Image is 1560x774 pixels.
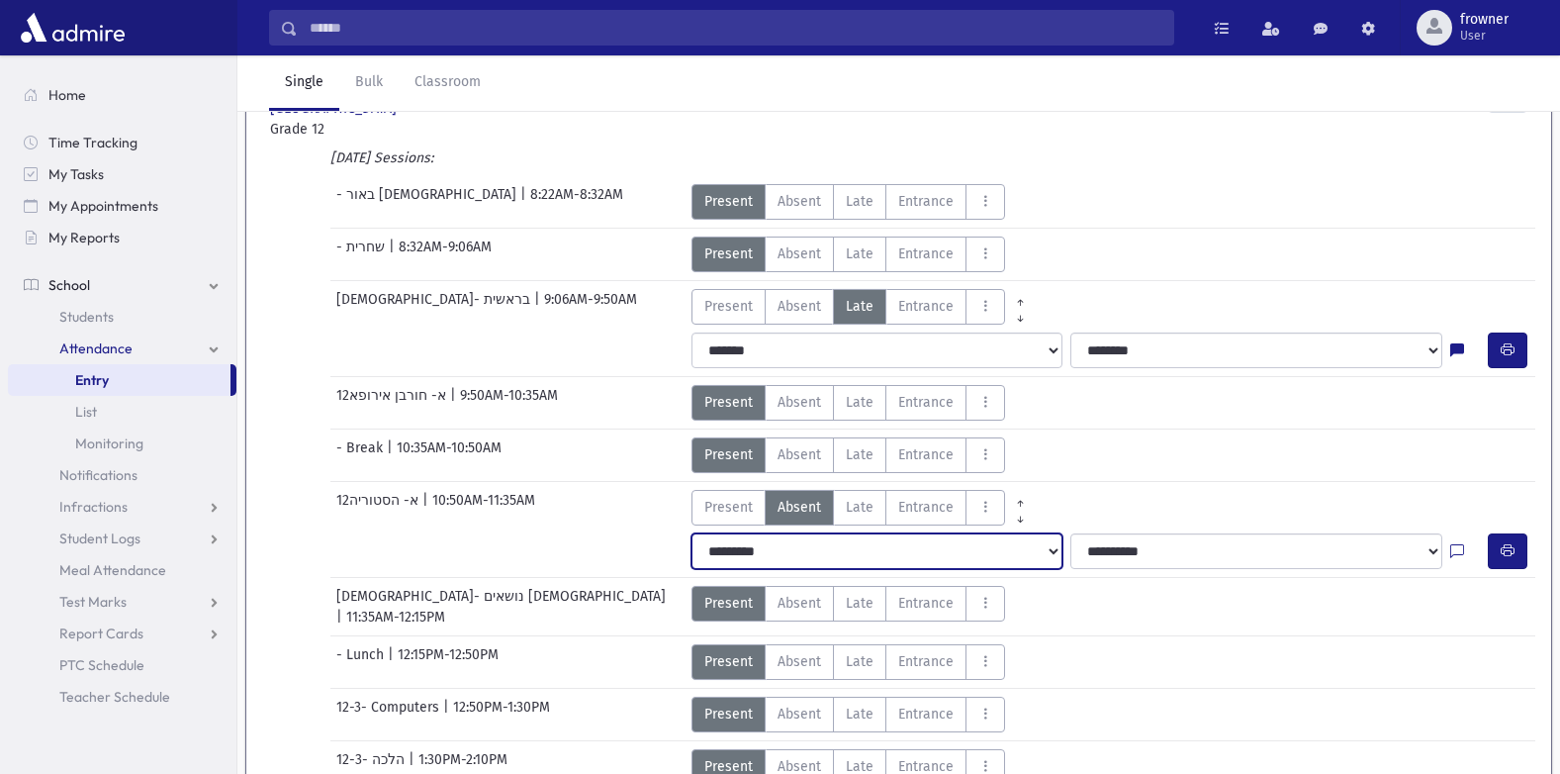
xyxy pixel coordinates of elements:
a: Notifications [8,459,236,491]
a: Home [8,79,236,111]
span: 9:06AM-9:50AM [544,289,637,325]
span: List [75,403,97,421]
span: | [443,697,453,732]
span: 11:35AM-12:15PM [346,607,445,628]
span: My Tasks [48,165,104,183]
a: List [8,396,236,428]
span: Entrance [898,444,954,465]
div: AttTypes [691,385,1005,421]
a: Monitoring [8,428,236,459]
div: AttTypes [691,586,1005,622]
span: Late [846,704,873,725]
span: Teacher Schedule [59,688,170,706]
span: Entrance [898,704,954,725]
span: Absent [778,243,821,264]
span: Entrance [898,651,954,672]
span: Absent [778,593,821,614]
span: Attendance [59,339,133,357]
span: Present [704,191,753,212]
span: frowner [1460,12,1509,28]
div: AttTypes [691,437,1005,473]
a: PTC Schedule [8,649,236,681]
span: Present [704,392,753,413]
span: 12:50PM-1:30PM [453,697,550,732]
span: - באור [DEMOGRAPHIC_DATA] [336,184,520,220]
input: Search [298,10,1173,46]
span: [DEMOGRAPHIC_DATA]- נושאים [DEMOGRAPHIC_DATA] [336,586,670,607]
span: Report Cards [59,625,143,642]
a: My Appointments [8,190,236,222]
div: AttTypes [691,490,1036,526]
span: Present [704,497,753,518]
span: Late [846,593,873,614]
span: | [388,644,398,680]
span: Infractions [59,498,128,516]
span: Entrance [898,191,954,212]
span: Late [846,444,873,465]
span: PTC Schedule [59,656,144,674]
span: Present [704,704,753,725]
span: - Lunch [336,644,388,680]
span: | [387,437,397,473]
span: Present [704,243,753,264]
span: - שחרית [336,237,389,272]
span: | [336,607,346,628]
span: Absent [778,191,821,212]
a: Infractions [8,491,236,523]
span: Entrance [898,296,954,317]
span: Absent [778,444,821,465]
span: 8:22AM-8:32AM [530,184,623,220]
span: | [389,237,399,272]
a: Entry [8,364,230,396]
a: My Reports [8,222,236,253]
span: Late [846,497,873,518]
a: Students [8,301,236,333]
span: | [534,289,544,325]
span: Present [704,296,753,317]
span: Absent [778,296,821,317]
div: AttTypes [691,237,1005,272]
span: Late [846,296,873,317]
span: 12-3- Computers [336,697,443,732]
span: Absent [778,497,821,518]
a: Report Cards [8,618,236,649]
span: My Appointments [48,197,158,215]
span: 10:50AM-11:35AM [432,490,535,526]
span: Late [846,651,873,672]
span: 10:35AM-10:50AM [397,437,502,473]
span: Entrance [898,243,954,264]
span: | [520,184,530,220]
span: [DEMOGRAPHIC_DATA]- בראשית [336,289,534,325]
span: Absent [778,651,821,672]
span: Present [704,444,753,465]
span: Students [59,308,114,326]
span: Meal Attendance [59,561,166,579]
span: Entrance [898,593,954,614]
span: 12א- הסטוריה [336,490,422,526]
span: Absent [778,392,821,413]
a: Attendance [8,333,236,364]
span: Entrance [898,497,954,518]
span: My Reports [48,229,120,246]
span: Entry [75,371,109,389]
div: AttTypes [691,289,1036,325]
a: Bulk [339,55,399,111]
span: 9:50AM-10:35AM [460,385,558,421]
span: Student Logs [59,530,140,547]
span: User [1460,28,1509,44]
span: 12א- חורבן אירופא [336,385,450,421]
span: Late [846,392,873,413]
span: - Break [336,437,387,473]
a: Time Tracking [8,127,236,158]
span: Time Tracking [48,134,138,151]
span: Late [846,243,873,264]
div: AttTypes [691,184,1005,220]
div: AttTypes [691,644,1005,680]
a: Student Logs [8,523,236,554]
i: [DATE] Sessions: [330,149,433,166]
div: AttTypes [691,697,1005,732]
span: 8:32AM-9:06AM [399,237,492,272]
span: School [48,276,90,294]
span: | [450,385,460,421]
span: Present [704,651,753,672]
